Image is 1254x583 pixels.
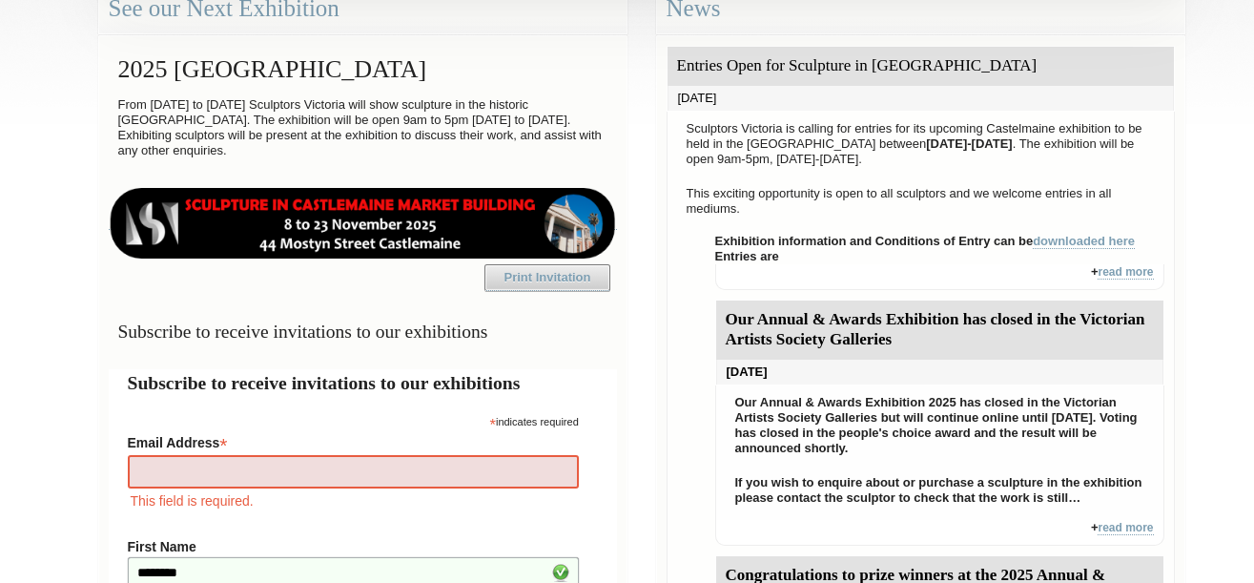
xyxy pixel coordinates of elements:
[716,301,1163,360] div: Our Annual & Awards Exhibition has closed in the Victorian Artists Society Galleries
[926,136,1013,151] strong: [DATE]-[DATE]
[726,470,1154,510] p: If you wish to enquire about or purchase a sculpture in the exhibition please contact the sculpto...
[128,490,579,511] div: This field is required.
[109,46,617,93] h2: 2025 [GEOGRAPHIC_DATA]
[128,411,579,429] div: indicates required
[668,86,1174,111] div: [DATE]
[484,264,610,291] a: Print Invitation
[668,47,1174,86] div: Entries Open for Sculpture in [GEOGRAPHIC_DATA]
[1098,265,1153,280] a: read more
[128,539,579,554] label: First Name
[715,234,1136,249] strong: Exhibition information and Conditions of Entry can be
[109,188,617,259] img: castlemaine-ldrbd25v2.png
[715,520,1164,546] div: +
[715,264,1164,290] div: +
[1033,234,1135,249] a: downloaded here
[128,369,598,397] h2: Subscribe to receive invitations to our exhibitions
[677,116,1164,172] p: Sculptors Victoria is calling for entries for its upcoming Castelmaine exhibition to be held in t...
[726,390,1154,461] p: Our Annual & Awards Exhibition 2025 has closed in the Victorian Artists Society Galleries but wil...
[677,181,1164,221] p: This exciting opportunity is open to all sculptors and we welcome entries in all mediums.
[1098,521,1153,535] a: read more
[128,429,579,452] label: Email Address
[109,313,617,350] h3: Subscribe to receive invitations to our exhibitions
[109,93,617,163] p: From [DATE] to [DATE] Sculptors Victoria will show sculpture in the historic [GEOGRAPHIC_DATA]. T...
[716,360,1163,385] div: [DATE]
